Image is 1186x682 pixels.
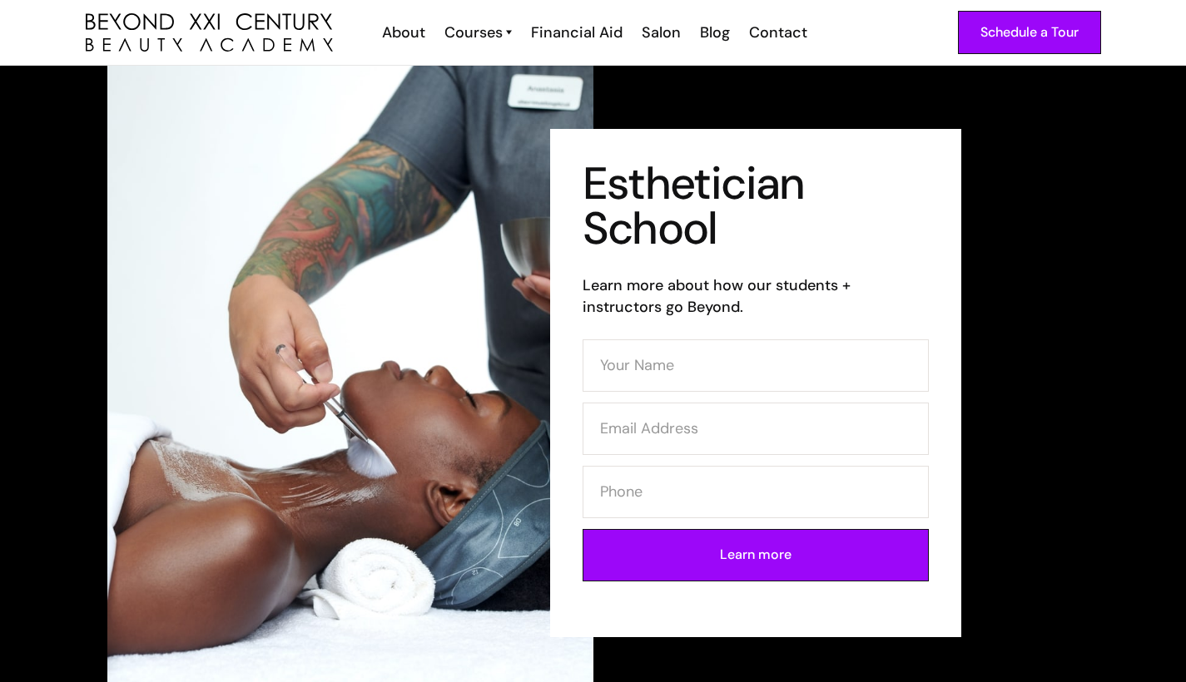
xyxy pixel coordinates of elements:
[444,22,512,43] a: Courses
[583,339,929,392] input: Your Name
[583,529,929,581] input: Learn more
[583,161,929,251] h1: Esthetician School
[700,22,730,43] div: Blog
[86,13,333,52] img: beyond 21st century beauty academy logo
[738,22,816,43] a: Contact
[631,22,689,43] a: Salon
[980,22,1079,43] div: Schedule a Tour
[583,274,929,318] h6: Learn more about how our students + instructors go Beyond.
[583,403,929,455] input: Email Address
[642,22,681,43] div: Salon
[583,339,929,592] form: Contact Form (Esthi)
[382,22,425,43] div: About
[689,22,738,43] a: Blog
[749,22,807,43] div: Contact
[531,22,623,43] div: Financial Aid
[958,11,1101,54] a: Schedule a Tour
[520,22,631,43] a: Financial Aid
[583,466,929,518] input: Phone
[86,13,333,52] a: home
[371,22,434,43] a: About
[444,22,503,43] div: Courses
